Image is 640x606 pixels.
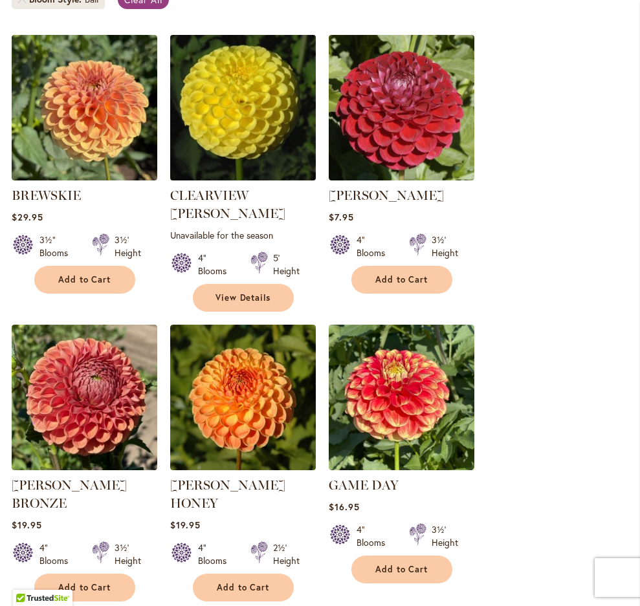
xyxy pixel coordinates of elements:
[115,233,141,259] div: 3½' Height
[12,211,43,223] span: $29.95
[12,477,127,511] a: [PERSON_NAME] BRONZE
[357,233,393,259] div: 4" Blooms
[39,541,76,567] div: 4" Blooms
[329,188,444,203] a: [PERSON_NAME]
[34,266,135,294] button: Add to Cart
[170,229,316,241] p: Unavailable for the season
[39,233,76,259] div: 3½" Blooms
[273,541,300,567] div: 2½' Height
[166,31,319,184] img: CLEARVIEW DANIEL
[432,523,458,549] div: 3½' Height
[170,325,316,470] img: CRICHTON HONEY
[115,541,141,567] div: 3½' Height
[329,325,474,470] img: GAME DAY
[198,252,235,277] div: 4" Blooms
[329,211,354,223] span: $7.95
[329,501,360,513] span: $16.95
[351,556,452,583] button: Add to Cart
[329,477,399,493] a: GAME DAY
[215,292,271,303] span: View Details
[375,274,428,285] span: Add to Cart
[170,460,316,473] a: CRICHTON HONEY
[12,35,157,180] img: BREWSKIE
[357,523,393,549] div: 4" Blooms
[58,582,111,593] span: Add to Cart
[432,233,458,259] div: 3½' Height
[193,284,294,312] a: View Details
[170,519,201,531] span: $19.95
[34,574,135,601] button: Add to Cart
[58,274,111,285] span: Add to Cart
[170,477,285,511] a: [PERSON_NAME] HONEY
[329,35,474,180] img: CORNEL
[12,171,157,183] a: BREWSKIE
[198,541,235,567] div: 4" Blooms
[193,574,294,601] button: Add to Cart
[170,171,316,183] a: CLEARVIEW DANIEL
[273,252,300,277] div: 5' Height
[12,519,42,531] span: $19.95
[375,564,428,575] span: Add to Cart
[12,460,157,473] a: CORNEL BRONZE
[217,582,270,593] span: Add to Cart
[351,266,452,294] button: Add to Cart
[10,560,46,596] iframe: Launch Accessibility Center
[12,325,157,470] img: CORNEL BRONZE
[12,188,81,203] a: BREWSKIE
[170,188,285,221] a: CLEARVIEW [PERSON_NAME]
[329,460,474,473] a: GAME DAY
[329,171,474,183] a: CORNEL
